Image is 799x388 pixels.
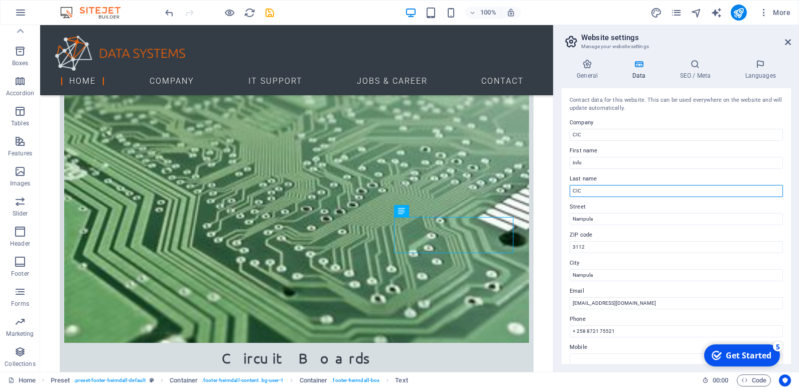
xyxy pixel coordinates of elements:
[506,8,515,17] i: On resize automatically adjust zoom level to fit chosen device.
[74,1,84,11] div: 5
[51,374,408,386] nav: breadcrumb
[11,270,29,278] p: Footer
[570,145,783,157] label: First name
[759,8,790,18] span: More
[51,374,70,386] span: Click to select. Double-click to edit
[711,7,723,19] button: text_generator
[650,7,662,19] button: design
[720,376,721,384] span: :
[164,7,175,19] i: Undo: Change text (Ctrl+Z)
[395,374,408,386] span: Click to select. Double-click to edit
[170,374,198,386] span: Click to select. Double-click to edit
[570,229,783,241] label: ZIP code
[664,59,730,80] h4: SEO / Meta
[711,7,722,19] i: AI Writer
[10,240,30,248] p: Header
[163,7,175,19] button: undo
[12,59,29,67] p: Boxes
[570,117,783,129] label: Company
[8,374,36,386] a: Click to cancel selection. Double-click to open Pages
[570,313,783,325] label: Phone
[6,89,34,97] p: Accordion
[331,374,379,386] span: . footer-heimdall-box
[6,4,81,26] div: Get Started 5 items remaining, 0% complete
[741,374,766,386] span: Code
[730,59,791,80] h4: Languages
[617,59,664,80] h4: Data
[570,173,783,185] label: Last name
[5,360,35,368] p: Collections
[150,377,154,383] i: This element is a customizable preset
[570,96,783,113] div: Contact data for this website. This can be used everywhere on the website and will update automat...
[570,257,783,269] label: City
[6,330,34,338] p: Marketing
[243,7,255,19] button: reload
[581,33,791,42] h2: Website settings
[27,10,73,21] div: Get Started
[731,5,747,21] button: publish
[8,149,32,157] p: Features
[202,374,284,386] span: . footer-heimdall-content .bg-user-1
[671,7,682,19] i: Pages (Ctrl+Alt+S)
[570,341,783,353] label: Mobile
[480,7,496,19] h6: 100%
[737,374,771,386] button: Code
[13,210,28,218] p: Slider
[755,5,794,21] button: More
[74,374,146,386] span: . preset-footer-heimdall-default
[570,285,783,297] label: Email
[650,7,662,19] i: Design (Ctrl+Alt+Y)
[300,374,328,386] span: Click to select. Double-click to edit
[244,7,255,19] i: Reload page
[570,201,783,213] label: Street
[733,7,744,19] i: Publish
[671,7,683,19] button: pages
[10,179,31,187] p: Images
[11,119,29,127] p: Tables
[581,42,771,51] h3: Manage your website settings
[11,300,29,308] p: Forms
[58,7,133,19] img: Editor Logo
[702,374,729,386] h6: Session time
[263,7,276,19] button: save
[465,7,501,19] button: 100%
[223,7,235,19] button: Click here to leave preview mode and continue editing
[562,59,617,80] h4: General
[691,7,702,19] i: Navigator
[691,7,703,19] button: navigator
[264,7,276,19] i: Save (Ctrl+S)
[713,374,728,386] span: 00 00
[779,374,791,386] button: Usercentrics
